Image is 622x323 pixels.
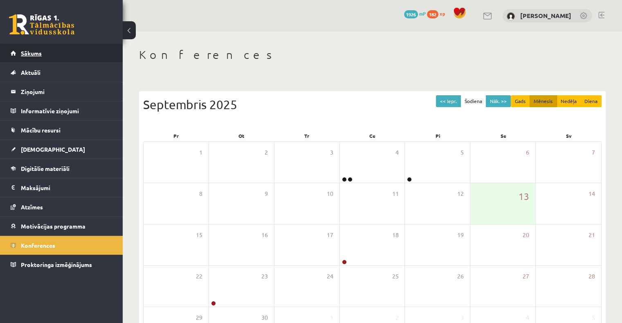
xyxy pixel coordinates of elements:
a: Motivācijas programma [11,217,112,236]
a: Ziņojumi [11,82,112,101]
span: Atzīmes [21,203,43,211]
span: 22 [196,272,202,281]
img: Vladislava Smirnova [507,12,515,20]
button: Nāk. >> [486,95,511,107]
span: 5 [460,148,464,157]
a: Digitālie materiāli [11,159,112,178]
button: Nedēļa [557,95,581,107]
button: Mēnesis [530,95,557,107]
div: Tr [274,130,339,141]
span: 23 [261,272,268,281]
span: 4 [395,148,398,157]
div: Pr [143,130,209,141]
span: 17 [327,231,333,240]
span: 3 [330,148,333,157]
span: Motivācijas programma [21,222,85,230]
span: 12 [457,189,464,198]
a: [PERSON_NAME] [520,11,571,20]
div: Ce [339,130,405,141]
a: Proktoringa izmēģinājums [11,255,112,274]
span: 9 [265,189,268,198]
button: Šodiena [460,95,486,107]
a: 182 xp [427,10,449,17]
div: Se [471,130,536,141]
span: 11 [392,189,398,198]
button: << Iepr. [436,95,461,107]
span: 21 [588,231,595,240]
span: mP [419,10,426,17]
span: Aktuāli [21,69,40,76]
span: 10 [327,189,333,198]
a: Maksājumi [11,178,112,197]
a: Atzīmes [11,197,112,216]
button: Gads [511,95,530,107]
span: 29 [196,313,202,322]
a: Informatīvie ziņojumi [11,101,112,120]
span: 6 [526,148,529,157]
span: 7 [592,148,595,157]
div: Sv [536,130,602,141]
span: Digitālie materiāli [21,165,70,172]
legend: Informatīvie ziņojumi [21,101,112,120]
span: 20 [523,231,529,240]
a: Konferences [11,236,112,255]
legend: Ziņojumi [21,82,112,101]
span: [DEMOGRAPHIC_DATA] [21,146,85,153]
span: 2 [395,313,398,322]
span: 8 [199,189,202,198]
span: 18 [392,231,398,240]
span: Mācību resursi [21,126,61,134]
span: 19 [457,231,464,240]
span: 27 [523,272,529,281]
span: xp [440,10,445,17]
span: 2 [265,148,268,157]
legend: Maksājumi [21,178,112,197]
span: 14 [588,189,595,198]
a: Rīgas 1. Tālmācības vidusskola [9,14,74,35]
a: Mācību resursi [11,121,112,139]
a: [DEMOGRAPHIC_DATA] [11,140,112,159]
a: Aktuāli [11,63,112,82]
span: Konferences [21,242,55,249]
a: Sākums [11,44,112,63]
span: 30 [261,313,268,322]
span: 26 [457,272,464,281]
span: 25 [392,272,398,281]
span: Sākums [21,49,42,57]
span: 5 [592,313,595,322]
span: 28 [588,272,595,281]
h1: Konferences [139,48,606,62]
span: 1926 [404,10,418,18]
span: 13 [519,189,529,203]
span: 182 [427,10,438,18]
span: 15 [196,231,202,240]
button: Diena [580,95,602,107]
span: 3 [460,313,464,322]
span: 1 [330,313,333,322]
div: Septembris 2025 [143,95,602,114]
a: 1926 mP [404,10,426,17]
span: Proktoringa izmēģinājums [21,261,92,268]
span: 16 [261,231,268,240]
span: 24 [327,272,333,281]
span: 1 [199,148,202,157]
div: Ot [209,130,274,141]
div: Pi [405,130,471,141]
span: 4 [526,313,529,322]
